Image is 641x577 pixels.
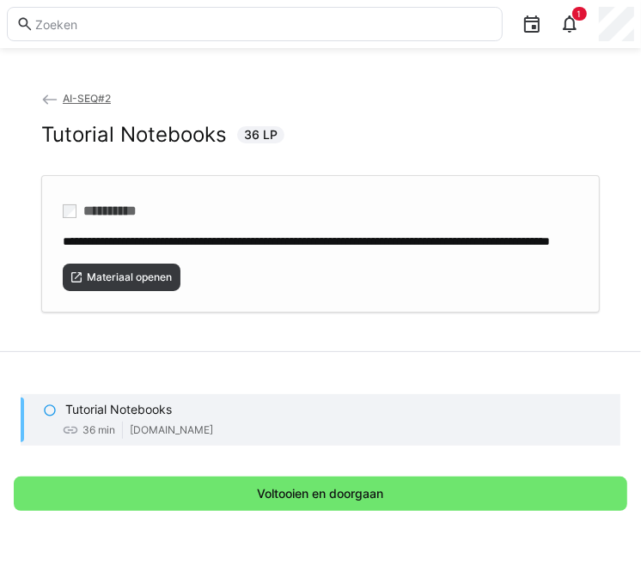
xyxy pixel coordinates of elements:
[65,401,172,418] p: Tutorial Notebooks
[577,9,582,19] span: 1
[255,485,387,502] span: Voltooien en doorgaan
[244,126,278,143] span: 36 LP
[14,477,627,511] button: Voltooien en doorgaan
[63,92,111,105] span: AI-SEQ#2
[82,423,115,437] span: 36 min
[130,423,213,437] span: [DOMAIN_NAME]
[34,16,493,32] input: Zoeken
[41,92,111,105] a: AI-SEQ#2
[63,264,180,291] button: Materiaal openen
[41,122,227,148] h2: Tutorial Notebooks
[85,270,174,284] span: Materiaal openen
